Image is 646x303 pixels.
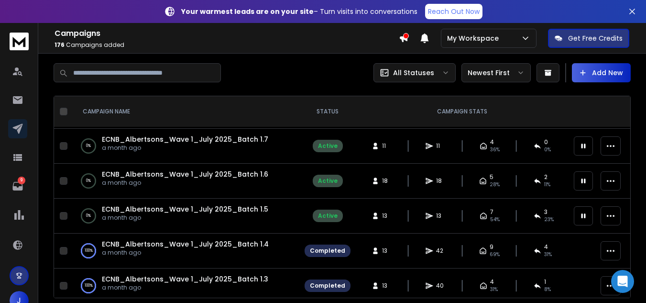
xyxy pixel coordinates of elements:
[544,286,551,293] span: 8 %
[490,278,494,286] span: 4
[544,216,554,224] span: 23 %
[71,164,299,199] td: 0%ECNB_Albertsons_Wave 1_July 2025_Batch 1.6a month ago
[393,68,434,78] p: All Statuses
[102,239,269,249] a: ECNB_Albertsons_Wave 1_July 2025_Batch 1.4
[490,146,500,154] span: 36 %
[356,96,568,127] th: CAMPAIGN STATS
[310,282,345,290] div: Completed
[436,212,446,220] span: 13
[544,138,548,146] span: 0
[490,286,498,293] span: 31 %
[10,33,29,50] img: logo
[55,41,65,49] span: 176
[181,7,314,16] strong: Your warmest leads are on your site
[86,176,91,186] p: 0 %
[102,204,268,214] a: ECNB_Albertsons_Wave 1_July 2025_Batch 1.5
[181,7,417,16] p: – Turn visits into conversations
[548,29,629,48] button: Get Free Credits
[8,177,27,196] a: 9
[310,247,345,255] div: Completed
[382,177,392,185] span: 18
[490,138,494,146] span: 4
[18,177,25,184] p: 9
[490,216,500,224] span: 54 %
[85,281,93,291] p: 100 %
[102,169,268,179] a: ECNB_Albertsons_Wave 1_July 2025_Batch 1.6
[544,251,552,258] span: 31 %
[544,243,548,251] span: 4
[102,284,268,292] p: a month ago
[71,199,299,234] td: 0%ECNB_Albertsons_Wave 1_July 2025_Batch 1.5a month ago
[86,141,91,151] p: 0 %
[102,274,268,284] a: ECNB_Albertsons_Wave 1_July 2025_Batch 1.3
[71,96,299,127] th: CAMPAIGN NAME
[102,179,268,187] p: a month ago
[544,278,546,286] span: 1
[436,177,446,185] span: 18
[436,247,446,255] span: 42
[71,234,299,269] td: 100%ECNB_Albertsons_Wave 1_July 2025_Batch 1.4a month ago
[382,247,392,255] span: 13
[544,208,547,216] span: 3
[382,142,392,150] span: 11
[544,146,551,154] span: 0 %
[382,282,392,290] span: 13
[544,181,550,189] span: 11 %
[490,181,500,189] span: 28 %
[85,246,93,256] p: 100 %
[318,177,338,185] div: Active
[544,173,547,181] span: 2
[102,144,268,152] p: a month ago
[318,142,338,150] div: Active
[436,142,446,150] span: 11
[611,270,634,293] div: Open Intercom Messenger
[428,7,480,16] p: Reach Out Now
[382,212,392,220] span: 13
[55,41,399,49] p: Campaigns added
[102,135,268,144] a: ECNB_Albertsons_Wave 1_July 2025_Batch 1.7
[318,212,338,220] div: Active
[102,249,269,257] p: a month ago
[490,208,493,216] span: 7
[490,251,500,258] span: 69 %
[436,282,446,290] span: 40
[55,28,399,39] h1: Campaigns
[447,34,503,43] p: My Workspace
[299,96,356,127] th: STATUS
[102,214,268,222] p: a month ago
[490,243,493,251] span: 9
[461,63,531,82] button: Newest First
[425,4,482,19] a: Reach Out Now
[490,173,493,181] span: 5
[86,211,91,221] p: 0 %
[572,63,631,82] button: Add New
[71,129,299,164] td: 0%ECNB_Albertsons_Wave 1_July 2025_Batch 1.7a month ago
[568,34,623,43] p: Get Free Credits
